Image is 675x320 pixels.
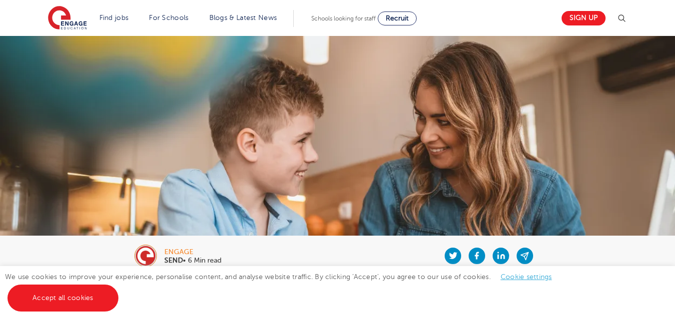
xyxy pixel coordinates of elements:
[562,11,606,25] a: Sign up
[378,11,417,25] a: Recruit
[7,285,118,312] a: Accept all cookies
[386,14,409,22] span: Recruit
[501,273,552,281] a: Cookie settings
[5,273,562,302] span: We use cookies to improve your experience, personalise content, and analyse website traffic. By c...
[209,14,277,21] a: Blogs & Latest News
[311,15,376,22] span: Schools looking for staff
[99,14,129,21] a: Find jobs
[164,249,221,256] div: engage
[164,257,221,264] p: • 6 Min read
[164,257,183,264] b: SEND
[48,6,87,31] img: Engage Education
[149,14,188,21] a: For Schools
